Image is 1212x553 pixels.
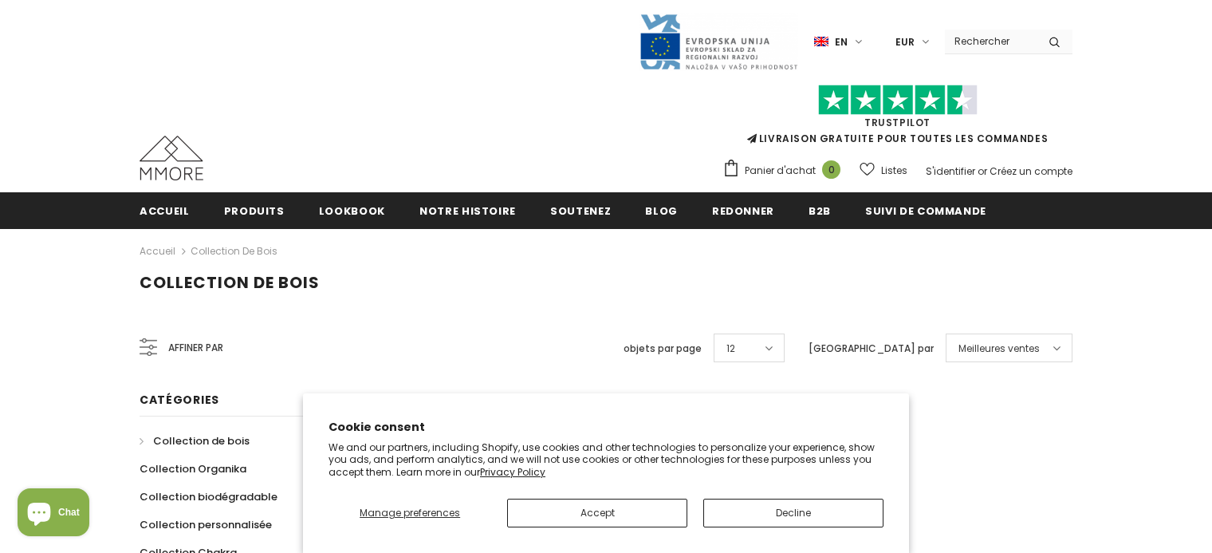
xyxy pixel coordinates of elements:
a: Suivi de commande [865,192,986,228]
span: Affiner par [168,339,223,357]
a: Créez un compte [990,164,1072,178]
a: B2B [809,192,831,228]
span: Blog [645,203,678,219]
a: Redonner [712,192,774,228]
span: Catégories [140,392,219,408]
span: or [978,164,987,178]
p: We and our partners, including Shopify, use cookies and other technologies to personalize your ex... [329,441,883,479]
span: 12 [726,341,735,357]
a: soutenez [550,192,611,228]
span: Collection personnalisée [140,517,272,532]
button: Decline [703,499,883,527]
span: Accueil [140,203,190,219]
span: EUR [895,34,915,50]
button: Manage preferences [329,499,491,527]
span: Produits [224,203,285,219]
span: Panier d'achat [745,163,816,179]
span: Notre histoire [419,203,516,219]
span: soutenez [550,203,611,219]
a: Collection biodégradable [140,483,277,511]
a: S'identifier [926,164,975,178]
a: Collection personnalisée [140,511,272,539]
input: Search Site [945,30,1037,53]
img: Cas MMORE [140,136,203,180]
span: Collection Organika [140,461,246,476]
span: Manage preferences [360,506,460,519]
a: Accueil [140,242,175,261]
a: Panier d'achat 0 [722,159,848,183]
span: Suivi de commande [865,203,986,219]
label: [GEOGRAPHIC_DATA] par [809,341,934,357]
span: 0 [822,160,840,179]
a: Privacy Policy [480,465,545,479]
h2: Cookie consent [329,419,883,436]
a: Collection de bois [140,427,250,455]
span: Listes [881,163,907,179]
img: Javni Razpis [639,13,798,71]
a: Listes [860,156,907,184]
span: Lookbook [319,203,385,219]
span: Collection biodégradable [140,489,277,504]
a: Accueil [140,192,190,228]
span: B2B [809,203,831,219]
button: Accept [507,499,687,527]
a: TrustPilot [864,116,931,129]
a: Collection de bois [191,244,277,258]
a: Produits [224,192,285,228]
span: Collection de bois [153,433,250,448]
a: Lookbook [319,192,385,228]
span: en [835,34,848,50]
label: objets par page [624,341,702,357]
span: Collection de bois [140,271,320,294]
span: Meilleures ventes [958,341,1040,357]
a: Javni Razpis [639,34,798,48]
img: i-lang-1.png [814,35,828,49]
span: LIVRAISON GRATUITE POUR TOUTES LES COMMANDES [722,92,1072,145]
img: Faites confiance aux étoiles pilotes [818,85,978,116]
inbox-online-store-chat: Shopify online store chat [13,488,94,540]
a: Notre histoire [419,192,516,228]
span: Redonner [712,203,774,219]
a: Blog [645,192,678,228]
a: Collection Organika [140,455,246,483]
